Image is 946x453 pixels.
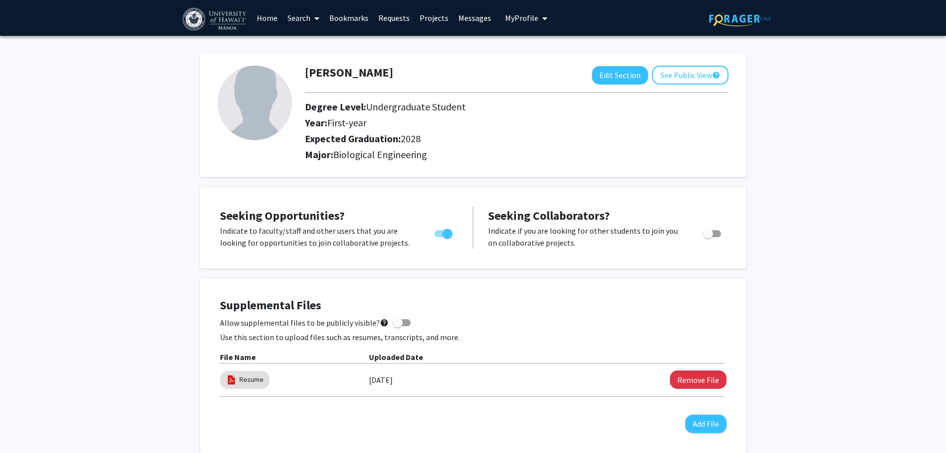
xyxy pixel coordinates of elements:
[239,374,264,385] a: Resume
[652,66,728,85] button: See Public View
[183,8,248,30] img: University of Hawaiʻi at Mānoa Logo
[220,317,389,329] span: Allow supplemental files to be publicly visible?
[699,225,727,240] div: Toggle
[369,352,423,362] b: Uploaded Date
[252,0,283,35] a: Home
[305,66,393,80] h1: [PERSON_NAME]
[305,149,728,161] h2: Major:
[709,11,771,26] img: ForagerOne Logo
[305,133,673,145] h2: Expected Graduation:
[305,117,673,129] h2: Year:
[431,225,458,240] div: Toggle
[380,317,389,329] mat-icon: help
[333,148,427,161] span: Biological Engineering
[366,100,466,113] span: Undergraduate Student
[220,352,256,362] b: File Name
[415,0,453,35] a: Projects
[369,371,393,388] label: [DATE]
[218,66,292,140] img: Profile Picture
[305,101,673,113] h2: Degree Level:
[283,0,324,35] a: Search
[401,132,421,145] span: 2028
[488,225,684,249] p: Indicate if you are looking for other students to join you on collaborative projects.
[220,298,727,313] h4: Supplemental Files
[373,0,415,35] a: Requests
[327,116,366,129] span: First-year
[488,208,610,223] span: Seeking Collaborators?
[226,374,237,385] img: pdf_icon.png
[453,0,496,35] a: Messages
[220,225,416,249] p: Indicate to faculty/staff and other users that you are looking for opportunities to join collabor...
[670,370,727,389] button: Remove Resume File
[220,208,345,223] span: Seeking Opportunities?
[505,13,538,23] span: My Profile
[220,331,727,343] p: Use this section to upload files such as resumes, transcripts, and more.
[685,415,727,433] button: Add File
[7,408,42,446] iframe: Chat
[712,69,720,81] mat-icon: help
[324,0,373,35] a: Bookmarks
[592,66,648,85] button: Edit Section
